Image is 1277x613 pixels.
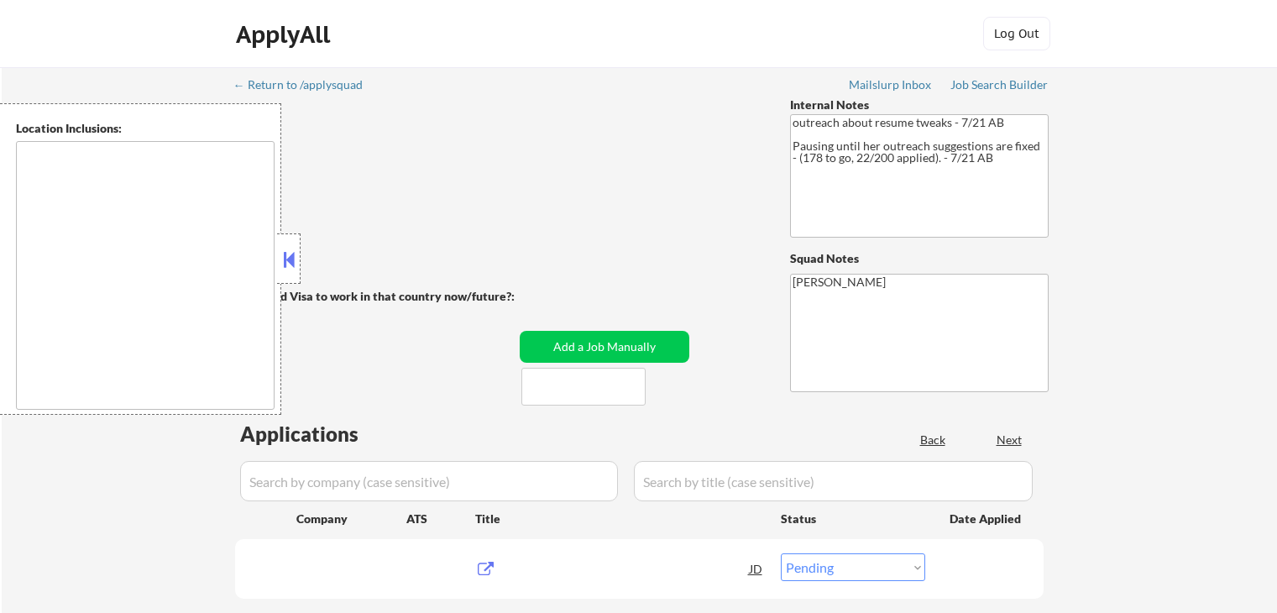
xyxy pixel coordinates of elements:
[233,79,379,91] div: ← Return to /applysquad
[634,461,1033,501] input: Search by title (case sensitive)
[950,511,1023,527] div: Date Applied
[849,78,933,95] a: Mailslurp Inbox
[849,79,933,91] div: Mailslurp Inbox
[950,79,1049,91] div: Job Search Builder
[997,432,1023,448] div: Next
[236,20,335,49] div: ApplyAll
[296,511,406,527] div: Company
[520,331,689,363] button: Add a Job Manually
[240,461,618,501] input: Search by company (case sensitive)
[233,78,379,95] a: ← Return to /applysquad
[748,553,765,584] div: JD
[781,503,925,533] div: Status
[983,17,1050,50] button: Log Out
[406,511,475,527] div: ATS
[790,250,1049,267] div: Squad Notes
[235,289,515,303] strong: Will need Visa to work in that country now/future?:
[920,432,947,448] div: Back
[16,120,275,137] div: Location Inclusions:
[240,424,406,444] div: Applications
[475,511,765,527] div: Title
[790,97,1049,113] div: Internal Notes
